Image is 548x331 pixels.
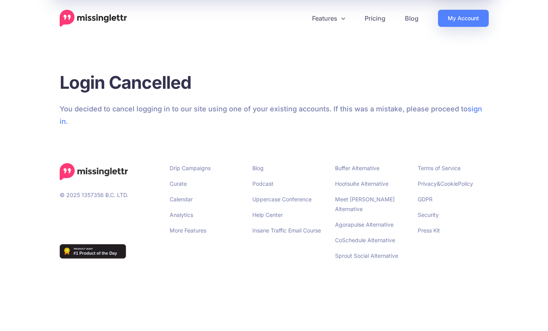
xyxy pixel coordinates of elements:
[252,211,283,218] a: Help Center
[60,103,489,128] p: You decided to cancel logging in to our site using one of your existing accounts. If this was a m...
[395,10,428,27] a: Blog
[170,165,211,171] a: Drip Campaigns
[170,227,206,234] a: More Features
[170,196,193,202] a: Calendar
[335,252,398,259] a: Sprout Social Alternative
[438,10,489,27] a: My Account
[252,165,264,171] a: Blog
[418,196,433,202] a: GDPR
[335,196,395,212] a: Meet [PERSON_NAME] Alternative
[418,227,440,234] a: Press Kit
[335,237,395,243] a: CoSchedule Alternative
[252,196,312,202] a: Uppercase Conference
[170,180,187,187] a: Curate
[60,244,126,259] img: Missinglettr - Social Media Marketing for content focused teams | Product Hunt
[252,180,273,187] a: Podcast
[60,72,489,93] h1: Login Cancelled
[440,180,458,187] a: Cookie
[335,221,394,228] a: Agorapulse Alternative
[418,180,437,187] a: Privacy
[418,165,461,171] a: Terms of Service
[170,211,193,218] a: Analytics
[335,165,380,171] a: Buffer Alternative
[302,10,355,27] a: Features
[418,211,439,218] a: Security
[54,163,164,266] div: © 2025 1357356 B.C. LTD.
[355,10,395,27] a: Pricing
[252,227,321,234] a: Insane Traffic Email Course
[335,180,388,187] a: Hootsuite Alternative
[418,179,489,188] li: & Policy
